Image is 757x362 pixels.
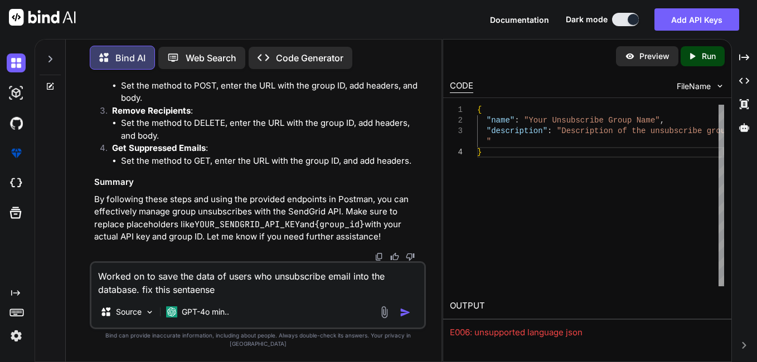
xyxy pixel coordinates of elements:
[487,126,547,135] span: "description"
[94,176,424,189] h3: Summary
[182,306,229,317] p: GPT-4o min..
[487,137,491,146] span: "
[406,252,415,261] img: dislike
[490,15,549,25] span: Documentation
[490,14,549,26] button: Documentation
[121,80,424,105] li: Set the method to POST, enter the URL with the group ID, add headers, and body.
[487,116,515,125] span: "name"
[7,84,26,102] img: darkAi-studio
[7,114,26,133] img: githubDark
[450,105,463,115] div: 1
[145,307,154,317] img: Pick Models
[112,143,206,153] strong: Get Suppressed Emails
[7,326,26,345] img: settings
[121,155,424,168] li: Set the method to GET, enter the URL with the group ID, and add headers.
[115,51,145,65] p: Bind AI
[557,126,735,135] span: "Description of the unsubscribe group.
[9,9,76,26] img: Bind AI
[94,193,424,243] p: By following these steps and using the provided endpoints in Postman, you can effectively manage ...
[166,306,177,317] img: GPT-4o mini
[375,252,384,261] img: copy
[390,252,399,261] img: like
[314,219,365,230] code: {group_id}
[477,105,482,114] span: {
[186,51,236,65] p: Web Search
[547,126,552,135] span: :
[625,51,635,61] img: preview
[660,116,664,125] span: ,
[121,117,424,142] li: Set the method to DELETE, enter the URL with the group ID, add headers, and body.
[276,51,343,65] p: Code Generator
[7,174,26,193] img: cloudideIcon
[450,115,463,126] div: 2
[112,105,424,118] p: :
[477,148,482,156] span: }
[677,81,711,92] span: FileName
[112,142,424,155] p: :
[195,219,300,230] code: YOUR_SENDGRID_API_KEY
[654,8,739,31] button: Add API Keys
[7,144,26,163] img: premium
[443,293,731,319] h2: OUTPUT
[639,51,669,62] p: Preview
[566,14,608,25] span: Dark mode
[90,331,426,348] p: Bind can provide inaccurate information, including about people. Always double-check its answers....
[450,326,724,339] div: E006: unsupported language json
[7,53,26,72] img: darkChat
[515,116,520,125] span: :
[702,51,716,62] p: Run
[450,147,463,158] div: 4
[112,105,191,116] strong: Remove Recipients
[116,306,142,317] p: Source
[450,126,463,136] div: 3
[91,263,424,296] textarea: Worked on to save the data of users who unsubscribe email into the database. fix this sentaense
[378,306,391,319] img: attachment
[400,307,411,318] img: icon
[524,116,660,125] span: "Your Unsubscribe Group Name"
[715,81,725,91] img: chevron down
[450,80,473,93] div: CODE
